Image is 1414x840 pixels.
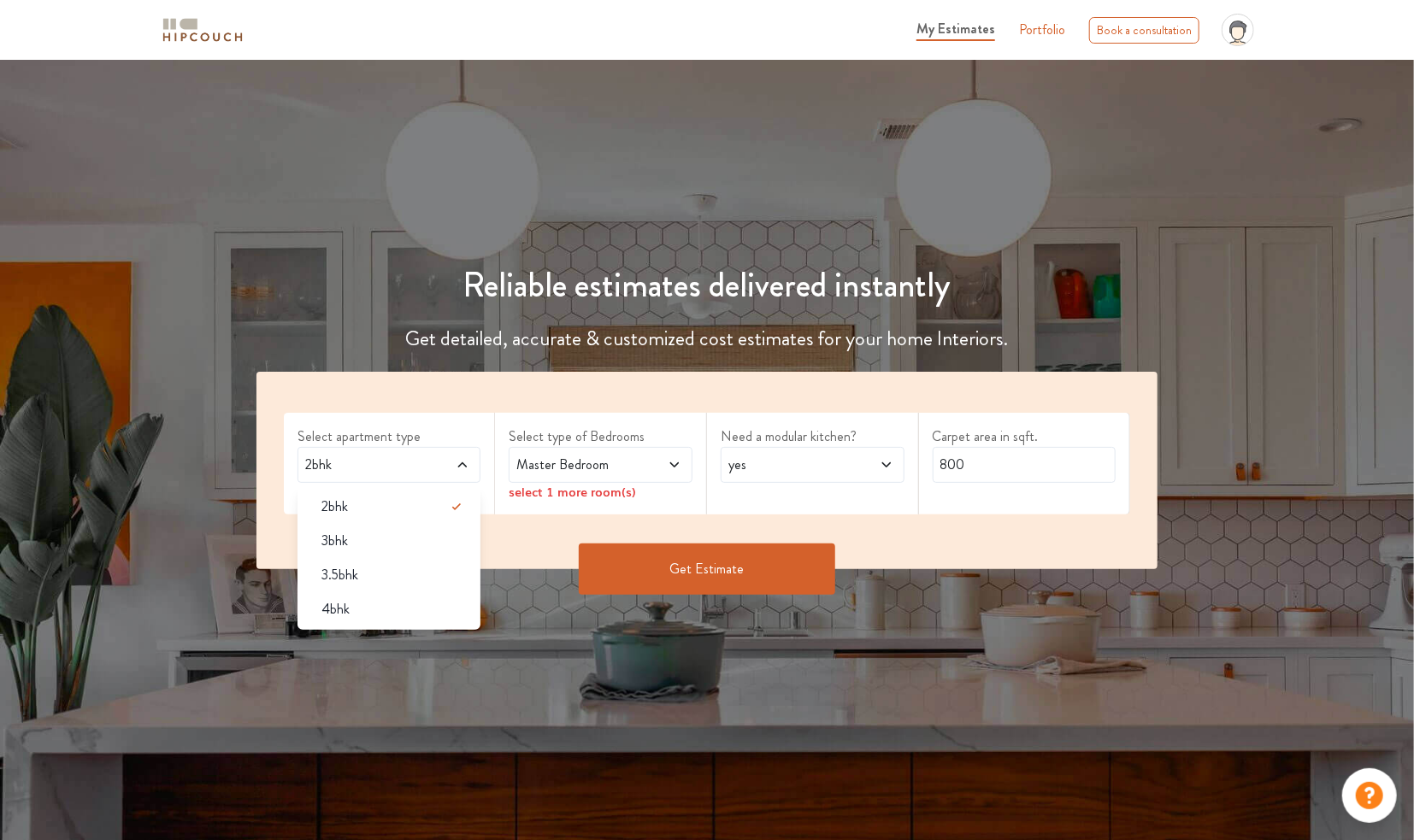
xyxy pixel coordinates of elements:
[579,543,835,595] button: Get Estimate
[933,447,1116,483] input: Enter area sqft
[321,599,350,620] span: 4bhk
[321,496,348,517] span: 2bhk
[298,426,481,447] label: Select apartment type
[160,15,245,45] img: logo-horizontal.svg
[725,455,851,475] span: yes
[302,455,428,475] span: 2bhk
[321,565,358,585] span: 3.5bhk
[933,426,1116,447] label: Carpet area in sqft.
[721,426,904,447] label: Need a modular kitchen?
[321,531,348,551] span: 3bhk
[509,426,692,447] label: Select type of Bedrooms
[1019,20,1065,40] a: Portfolio
[246,265,1169,306] h1: Reliable estimates delivered instantly
[160,11,245,50] span: logo-horizontal.svg
[916,19,995,38] span: My Estimates
[246,326,1169,351] h4: Get detailed, accurate & customized cost estimates for your home Interiors.
[1089,17,1199,44] div: Book a consultation
[513,455,639,475] span: Master Bedroom
[509,483,692,501] div: select 1 more room(s)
